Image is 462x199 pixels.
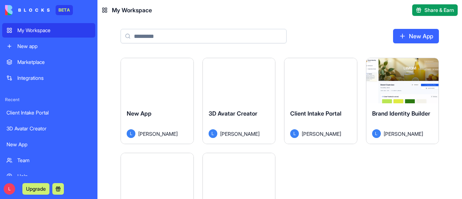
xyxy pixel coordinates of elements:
[2,23,95,38] a: My Workspace
[393,29,439,43] a: New App
[17,173,91,180] div: Help
[4,183,15,195] span: L
[290,129,299,138] span: L
[2,105,95,120] a: Client Intake Portal
[2,71,95,85] a: Integrations
[372,129,381,138] span: L
[412,4,458,16] button: Share & Earn
[2,137,95,152] a: New App
[2,55,95,69] a: Marketplace
[384,130,423,138] span: [PERSON_NAME]
[372,110,430,117] span: Brand Identity Builder
[138,130,178,138] span: [PERSON_NAME]
[17,74,91,82] div: Integrations
[17,59,91,66] div: Marketplace
[2,153,95,168] a: Team
[112,6,152,14] span: My Workspace
[284,58,357,144] a: Client Intake PortalL[PERSON_NAME]
[209,110,257,117] span: 3D Avatar Creator
[2,169,95,183] a: Help
[17,43,91,50] div: New app
[290,110,341,117] span: Client Intake Portal
[366,58,439,144] a: Brand Identity BuilderL[PERSON_NAME]
[6,109,91,116] div: Client Intake Portal
[22,185,49,192] a: Upgrade
[17,157,91,164] div: Team
[5,5,73,15] a: BETA
[2,97,95,103] span: Recent
[220,130,260,138] span: [PERSON_NAME]
[56,5,73,15] div: BETA
[202,58,276,144] a: 3D Avatar CreatorL[PERSON_NAME]
[302,130,341,138] span: [PERSON_NAME]
[121,58,194,144] a: New AppL[PERSON_NAME]
[424,7,454,14] span: Share & Earn
[6,125,91,132] div: 3D Avatar Creator
[209,129,217,138] span: L
[127,129,135,138] span: L
[5,5,50,15] img: logo
[127,110,152,117] span: New App
[2,121,95,136] a: 3D Avatar Creator
[2,39,95,53] a: New app
[6,141,91,148] div: New App
[22,183,49,195] button: Upgrade
[17,27,91,34] div: My Workspace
